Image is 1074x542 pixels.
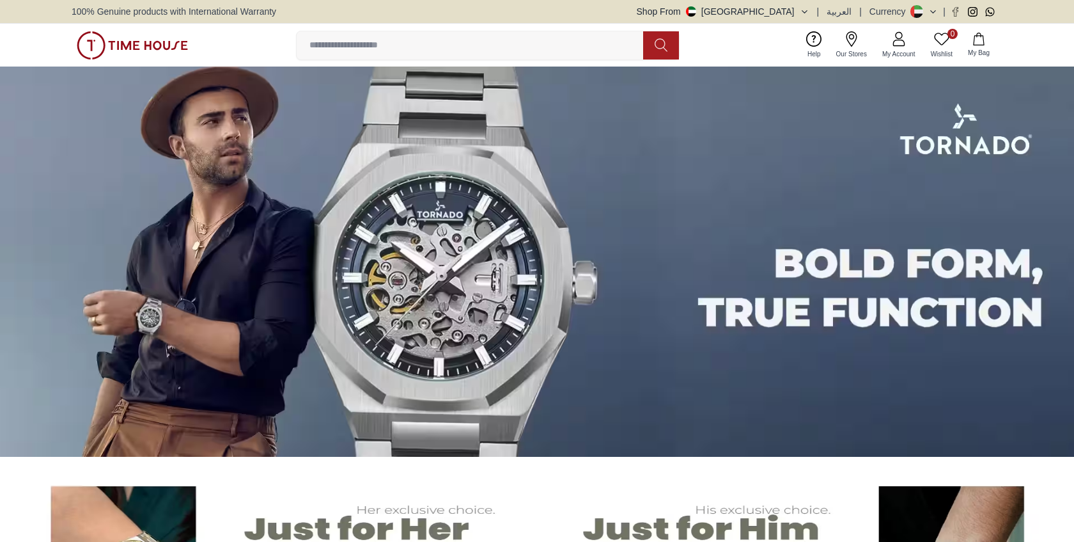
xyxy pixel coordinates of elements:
[802,49,826,59] span: Help
[72,5,276,18] span: 100% Genuine products with International Warranty
[985,7,995,17] a: Whatsapp
[968,7,977,17] a: Instagram
[960,30,997,60] button: My Bag
[869,5,911,18] div: Currency
[817,5,820,18] span: |
[77,31,188,60] img: ...
[859,5,862,18] span: |
[943,5,946,18] span: |
[800,29,829,61] a: Help
[947,29,958,39] span: 0
[831,49,872,59] span: Our Stores
[923,29,960,61] a: 0Wishlist
[829,29,875,61] a: Our Stores
[877,49,921,59] span: My Account
[963,48,995,58] span: My Bag
[827,5,852,18] button: العربية
[951,7,960,17] a: Facebook
[637,5,809,18] button: Shop From[GEOGRAPHIC_DATA]
[686,6,696,17] img: United Arab Emirates
[926,49,958,59] span: Wishlist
